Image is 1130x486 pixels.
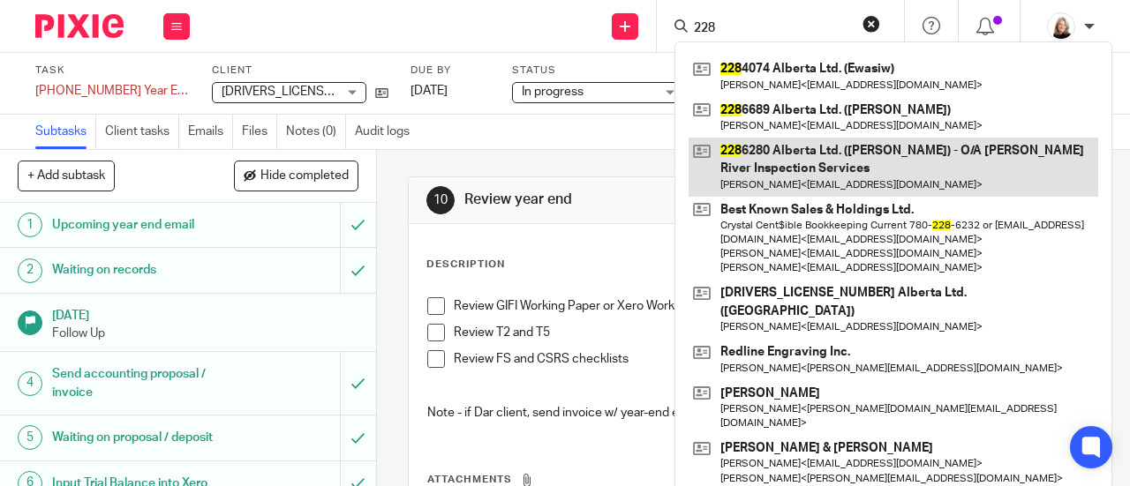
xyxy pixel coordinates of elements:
p: Review FS and CSRS checklists [454,350,1079,368]
h1: [DATE] [52,303,358,325]
button: + Add subtask [18,161,115,191]
p: Follow Up [52,325,358,342]
label: Status [512,64,689,78]
div: 10 [426,186,455,214]
p: Description [426,258,505,272]
div: 5 [18,425,42,450]
div: 08-2021-2023 Year End - Ad Hoc [35,82,190,100]
a: Files [242,115,277,149]
img: Pixie [35,14,124,38]
span: In progress [522,86,584,98]
span: Attachments [427,475,512,484]
div: 1 [18,213,42,237]
h1: Send accounting proposal / invoice [52,361,232,406]
button: Hide completed [234,161,358,191]
label: Due by [411,64,490,78]
span: [DATE] [411,85,448,97]
input: Search [692,21,851,37]
div: 4 [18,371,42,396]
p: Note - if Dar client, send invoice w/ year-end email. [427,404,1079,422]
a: Subtasks [35,115,96,149]
label: Task [35,64,190,78]
a: Client tasks [105,115,179,149]
a: Audit logs [355,115,418,149]
span: Hide completed [260,169,349,183]
img: Screenshot%202023-11-02%20134555.png [1047,12,1075,41]
h1: Upcoming year end email [52,212,232,238]
p: Review GIFI Working Paper or Xero Workpapers [454,297,1079,315]
label: Client [212,64,388,78]
a: Emails [188,115,233,149]
div: [PHONE_NUMBER] Year End - Ad Hoc [35,82,190,100]
button: Clear [863,15,880,33]
p: Review T2 and T5 [454,324,1079,341]
span: [DRIVERS_LICENSE_NUMBER] Alberta Ltd. ([PERSON_NAME]) - O/A [PERSON_NAME] River Inspection Services [222,86,838,98]
h1: Review year end [464,191,791,209]
h1: Waiting on records [52,257,232,283]
div: 2 [18,258,42,283]
a: Notes (0) [286,115,346,149]
h1: Waiting on proposal / deposit [52,424,232,451]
